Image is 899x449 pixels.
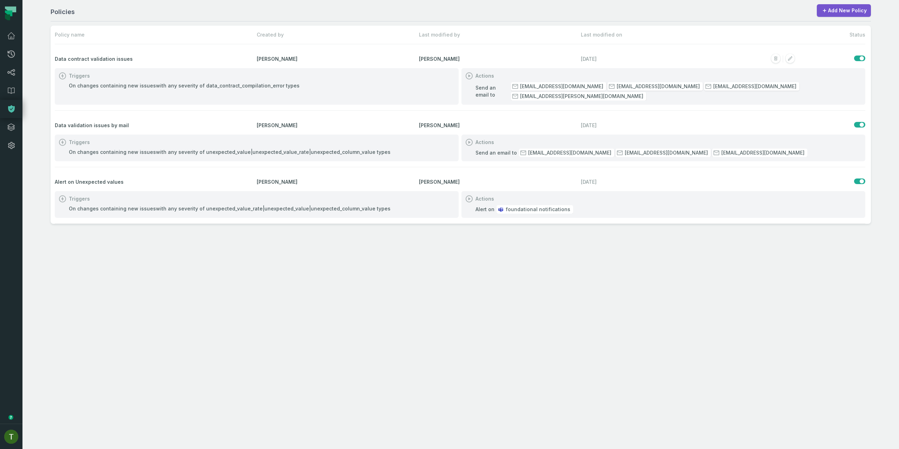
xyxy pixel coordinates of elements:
[69,149,391,156] div: On changes containing new issues with any severity of unexpected_value|unexpected_value_rate|unex...
[419,122,578,129] span: [PERSON_NAME]
[617,83,700,90] span: [EMAIL_ADDRESS][DOMAIN_NAME]
[55,178,254,186] span: Alert on Unexpected values
[69,205,391,212] div: On changes containing new issues with any severity of unexpected_value_rate|unexpected_value|unex...
[69,195,90,202] h1: Triggers
[475,139,494,146] h1: Actions
[4,430,18,444] img: avatar of Tomer Galun
[69,139,90,146] h1: Triggers
[55,56,254,63] span: Data contract validation issues
[713,83,796,90] span: [EMAIL_ADDRESS][DOMAIN_NAME]
[520,93,643,100] span: [EMAIL_ADDRESS][PERSON_NAME][DOMAIN_NAME]
[55,122,254,129] span: Data validation issues by mail
[419,31,578,38] span: Last modified by
[69,72,90,79] h1: Triggers
[475,195,494,202] h1: Actions
[625,149,708,156] span: [EMAIL_ADDRESS][DOMAIN_NAME]
[817,4,871,17] a: Add New Policy
[69,82,300,89] div: On changes containing new issues with any severity of data_contract_compilation_error types
[826,31,865,38] span: Status
[520,83,603,90] span: [EMAIL_ADDRESS][DOMAIN_NAME]
[257,56,416,63] span: [PERSON_NAME]
[581,31,740,38] span: Last modified on
[528,149,611,156] span: [EMAIL_ADDRESS][DOMAIN_NAME]
[475,72,494,79] h1: Actions
[475,149,517,156] span: Send an email to
[506,206,570,213] span: foundational notifications
[419,178,578,186] span: [PERSON_NAME]
[257,122,416,129] span: [PERSON_NAME]
[257,178,416,186] span: [PERSON_NAME]
[721,149,805,156] span: [EMAIL_ADDRESS][DOMAIN_NAME]
[257,31,416,38] span: Created by
[475,84,509,98] span: Send an email to
[581,122,740,129] relative-time: Sep 30, 2025, 8:03 PM GMT+3
[51,7,75,17] h1: Policies
[55,31,254,38] span: Policy name
[475,206,494,213] span: Alert on
[8,414,14,421] div: Tooltip anchor
[419,56,578,63] span: [PERSON_NAME]
[581,178,740,186] relative-time: Sep 1, 2025, 4:38 PM GMT+3
[581,56,740,63] relative-time: Oct 1, 2025, 1:17 PM GMT+3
